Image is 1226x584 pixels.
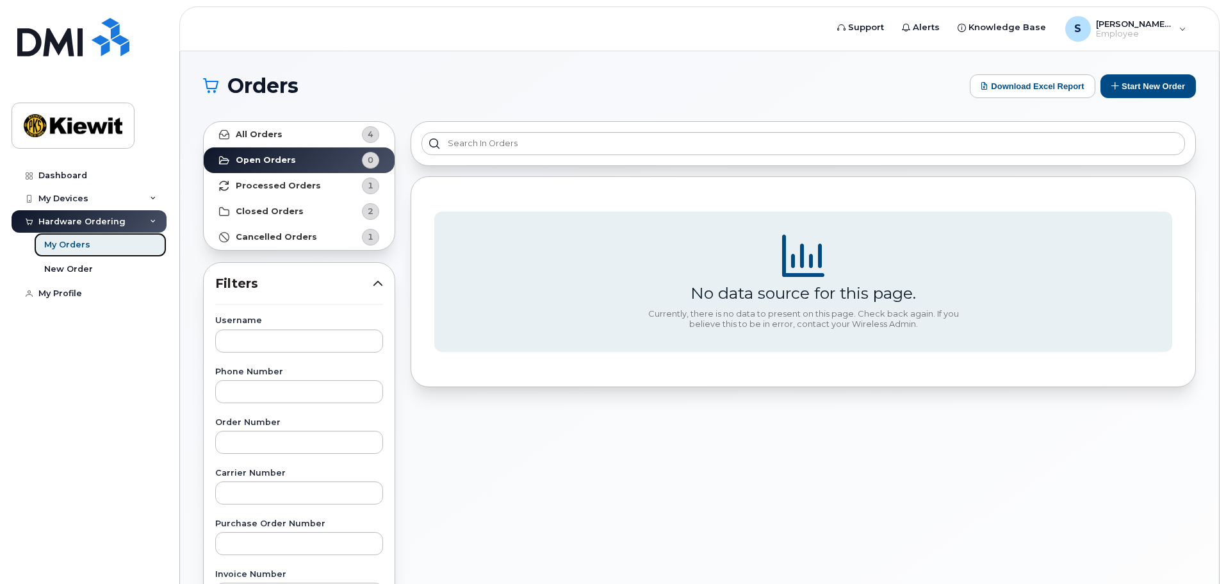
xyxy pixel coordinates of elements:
span: Filters [215,274,373,293]
button: Start New Order [1100,74,1196,98]
span: 4 [368,128,373,140]
a: All Orders4 [204,122,395,147]
button: Download Excel Report [970,74,1095,98]
span: 0 [368,154,373,166]
label: Phone Number [215,368,383,376]
strong: Closed Orders [236,206,304,217]
label: Carrier Number [215,469,383,478]
span: Orders [227,76,298,96]
label: Invoice Number [215,571,383,579]
span: 2 [368,205,373,217]
label: Purchase Order Number [215,520,383,528]
span: 1 [368,179,373,192]
strong: Open Orders [236,155,296,165]
strong: All Orders [236,129,282,140]
strong: Cancelled Orders [236,232,317,242]
iframe: Messenger Launcher [1170,528,1216,574]
a: Closed Orders2 [204,199,395,224]
div: No data source for this page. [691,283,916,303]
a: Open Orders0 [204,147,395,173]
span: 1 [368,231,373,243]
label: Order Number [215,419,383,427]
label: Username [215,317,383,325]
a: Processed Orders1 [204,173,395,199]
strong: Processed Orders [236,181,321,191]
div: Currently, there is no data to present on this page. Check back again. If you believe this to be ... [643,309,963,329]
a: Cancelled Orders1 [204,224,395,250]
input: Search in orders [421,132,1185,155]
